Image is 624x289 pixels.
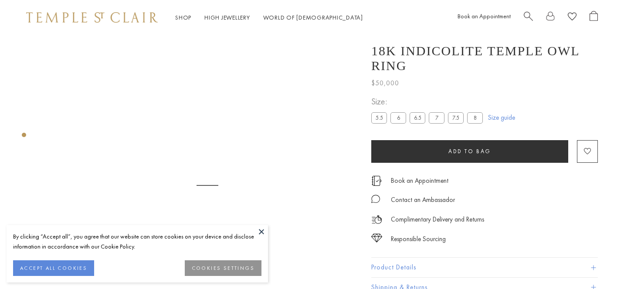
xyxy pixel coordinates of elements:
div: Product gallery navigation [22,131,26,144]
a: ShopShop [175,13,191,21]
button: COOKIES SETTINGS [185,260,261,276]
label: 8 [467,112,483,123]
a: Book an Appointment [458,12,511,20]
img: icon_appointment.svg [371,176,382,186]
a: High JewelleryHigh Jewellery [204,13,250,21]
span: Add to bag [448,148,491,155]
label: 7 [429,112,444,123]
a: Book an Appointment [391,176,448,185]
label: 7.5 [448,112,464,123]
img: icon_delivery.svg [371,214,382,225]
img: MessageIcon-01_2.svg [371,195,380,203]
label: 6 [390,112,406,123]
p: Complimentary Delivery and Returns [391,214,484,225]
a: World of [DEMOGRAPHIC_DATA]World of [DEMOGRAPHIC_DATA] [263,13,363,21]
a: Open Shopping Bag [590,11,598,24]
button: ACCEPT ALL COOKIES [13,260,94,276]
iframe: Gorgias live chat messenger [580,248,615,280]
div: By clicking “Accept all”, you agree that our website can store cookies on your device and disclos... [13,232,261,252]
img: icon_sourcing.svg [371,234,382,242]
button: Product Details [371,258,598,277]
div: Responsible Sourcing [391,234,446,245]
button: Add to bag [371,140,568,163]
div: Contact an Ambassador [391,195,455,205]
label: 6.5 [410,112,425,123]
a: Search [524,11,533,24]
span: $50,000 [371,77,399,89]
a: View Wishlist [568,11,577,24]
span: Size: [371,94,486,109]
a: Size guide [488,113,515,122]
img: Temple St. Clair [26,12,158,23]
nav: Main navigation [175,12,363,23]
label: 5.5 [371,112,387,123]
h1: 18K Indicolite Temple Owl Ring [371,44,598,73]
